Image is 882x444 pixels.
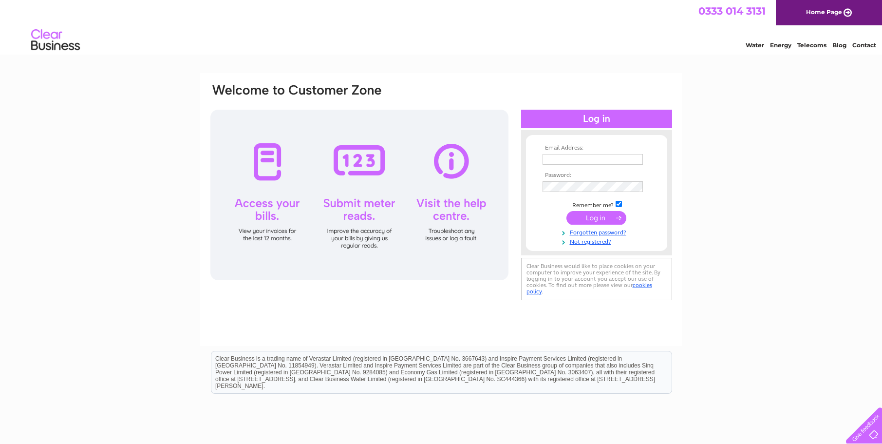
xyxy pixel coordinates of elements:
[540,199,653,209] td: Remember me?
[526,282,652,295] a: cookies policy
[797,41,826,49] a: Telecoms
[211,5,672,47] div: Clear Business is a trading name of Verastar Limited (registered in [GEOGRAPHIC_DATA] No. 3667643...
[543,236,653,246] a: Not registered?
[832,41,846,49] a: Blog
[31,25,80,55] img: logo.png
[566,211,626,225] input: Submit
[540,145,653,152] th: Email Address:
[540,172,653,179] th: Password:
[698,5,766,17] a: 0333 014 3131
[521,258,672,300] div: Clear Business would like to place cookies on your computer to improve your experience of the sit...
[543,227,653,236] a: Forgotten password?
[770,41,791,49] a: Energy
[852,41,876,49] a: Contact
[746,41,764,49] a: Water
